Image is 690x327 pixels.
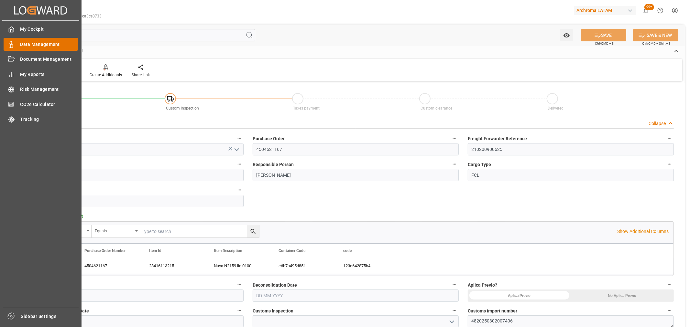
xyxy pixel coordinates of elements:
[653,3,668,18] button: Help Center
[235,306,244,315] button: Customs Inspection Date
[665,306,674,315] button: Customs import number
[279,248,305,253] span: Container Code
[20,56,78,63] span: Document Management
[271,258,335,273] div: e6b7a495d85f
[665,160,674,168] button: Cargo Type
[20,26,78,33] span: My Cockpit
[84,248,126,253] span: Purchase Order Number
[247,225,259,237] button: search button
[235,134,244,142] button: Status Final Delivery
[38,290,244,302] input: DD-MM-YYYY
[232,144,241,154] button: open menu
[293,106,320,111] span: Taxes payment
[214,248,242,253] span: Item Description
[450,306,459,315] button: Customs Inspection
[20,71,78,78] span: My Reports
[4,53,78,66] a: Document Management
[166,106,199,111] span: Custom inspection
[235,280,244,289] button: BL Release Date
[253,282,297,289] span: Deconsolidation Date
[450,134,459,142] button: Purchase Order
[639,3,653,18] button: show 100 new notifications
[665,134,674,142] button: Freight Forwarder Reference
[4,23,78,36] a: My Cockpit
[77,258,141,273] div: 4504621167
[468,290,571,302] div: Aplica Previo
[595,41,614,46] span: Ctrl/CMD + S
[149,248,161,253] span: Item Id
[21,313,79,320] span: Sidebar Settings
[548,106,564,111] span: Delivered
[4,98,78,111] a: CO2e Calculator
[468,161,491,168] span: Cargo Type
[253,135,285,142] span: Purchase Order
[468,308,517,314] span: Customs import number
[468,135,527,142] span: Freight Forwarder Reference
[642,41,671,46] span: Ctrl/CMD + Shift + S
[20,116,78,123] span: Tracking
[132,72,150,78] div: Share Link
[30,29,255,41] input: Search Fields
[20,41,78,48] span: Data Management
[571,290,674,302] div: No Aplica Previo
[421,106,452,111] span: Custom clearance
[649,120,666,127] div: Collapse
[20,101,78,108] span: CO2e Calculator
[4,68,78,80] a: My Reports
[450,160,459,168] button: Responsible Person
[581,29,626,41] button: SAVE
[253,290,459,302] input: DD-MM-YYYY
[335,258,400,273] div: 123e642875b4
[574,4,639,16] button: Archroma LATAM
[4,38,78,50] a: Data Management
[617,228,669,235] p: Show Additional Columns
[206,258,271,273] div: Nuva N2159 liq 0100
[253,161,294,168] span: Responsible Person
[644,4,654,10] span: 99+
[447,317,456,327] button: open menu
[140,225,259,237] input: Type to search
[141,258,206,273] div: 28416113215
[253,308,293,314] span: Customs Inspection
[95,227,133,234] div: Equals
[90,72,122,78] div: Create Additionals
[574,6,636,15] div: Archroma LATAM
[20,86,78,93] span: Risk Management
[450,280,459,289] button: Deconsolidation Date
[4,83,78,96] a: Risk Management
[4,113,78,126] a: Tracking
[235,160,244,168] button: Container Number
[235,186,244,194] button: Total No. Of Lines
[665,280,674,289] button: Aplica Previo?
[560,29,573,41] button: open menu
[633,29,678,41] button: SAVE & NEW
[468,282,497,289] span: Aplica Previo?
[343,248,352,253] span: code
[92,225,140,237] button: open menu
[77,258,400,273] div: Press SPACE to select this row.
